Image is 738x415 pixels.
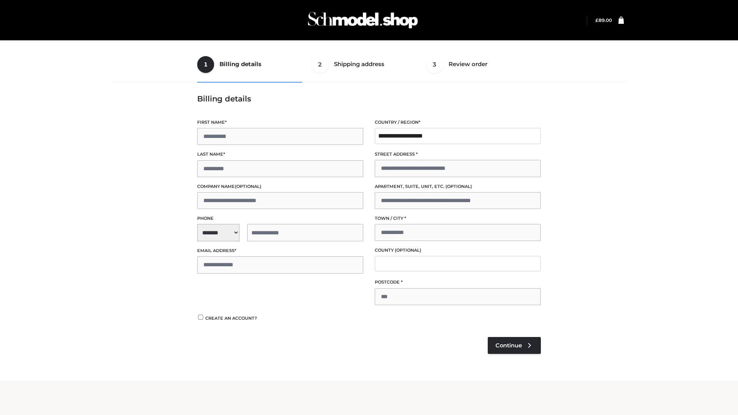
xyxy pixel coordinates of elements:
[595,17,598,23] span: £
[235,184,261,189] span: (optional)
[375,215,541,222] label: Town / City
[197,119,363,126] label: First name
[375,151,541,158] label: Street address
[197,94,541,103] h3: Billing details
[305,5,421,35] img: Schmodel Admin 964
[375,119,541,126] label: Country / Region
[595,17,612,23] a: £89.00
[197,183,363,190] label: Company name
[197,315,204,320] input: Create an account?
[375,279,541,286] label: Postcode
[205,315,257,321] span: Create an account?
[445,184,472,189] span: (optional)
[375,183,541,190] label: Apartment, suite, unit, etc.
[197,247,363,254] label: Email address
[375,247,541,254] label: County
[495,342,522,349] span: Continue
[595,17,612,23] bdi: 89.00
[197,151,363,158] label: Last name
[488,337,541,354] a: Continue
[197,215,363,222] label: Phone
[395,247,421,253] span: (optional)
